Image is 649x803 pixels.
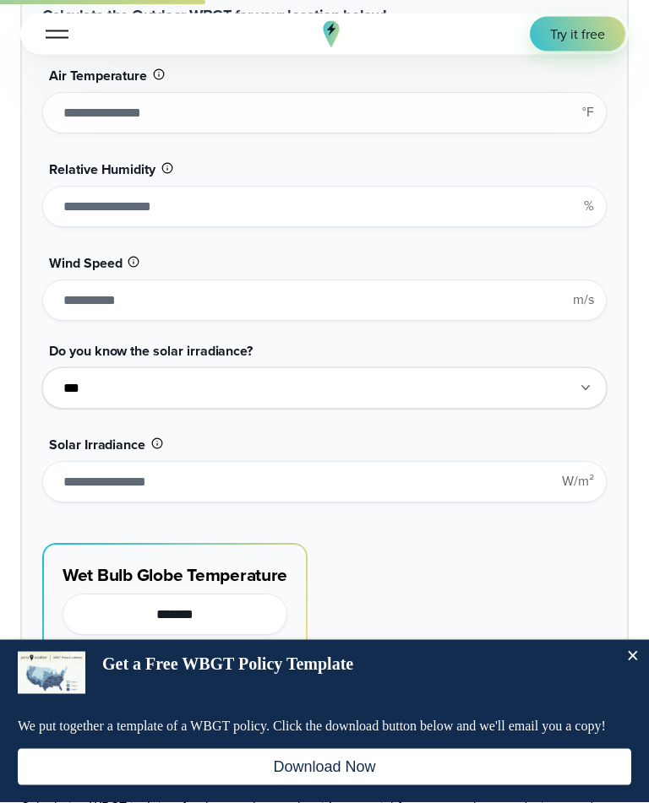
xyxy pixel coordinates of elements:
p: We put together a template of a WBGT policy. Click the download button below and we'll email you ... [18,717,631,735]
img: dialog featured image [18,652,85,694]
a: Try it free [530,17,625,52]
span: Solar Irradiance [49,436,145,455]
button: Download Now [18,749,631,785]
span: Relative Humidity [49,160,155,180]
span: Try it free [550,24,605,44]
span: Air Temperature [49,67,147,86]
h2: Calculate the Outdoor WBGT for your location below! [42,6,387,26]
button: Close [615,640,649,674]
span: Do you know the solar irradiance? [49,342,253,361]
span: Wind Speed [49,254,122,274]
h4: Get a Free WBGT Policy Template [102,652,614,675]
